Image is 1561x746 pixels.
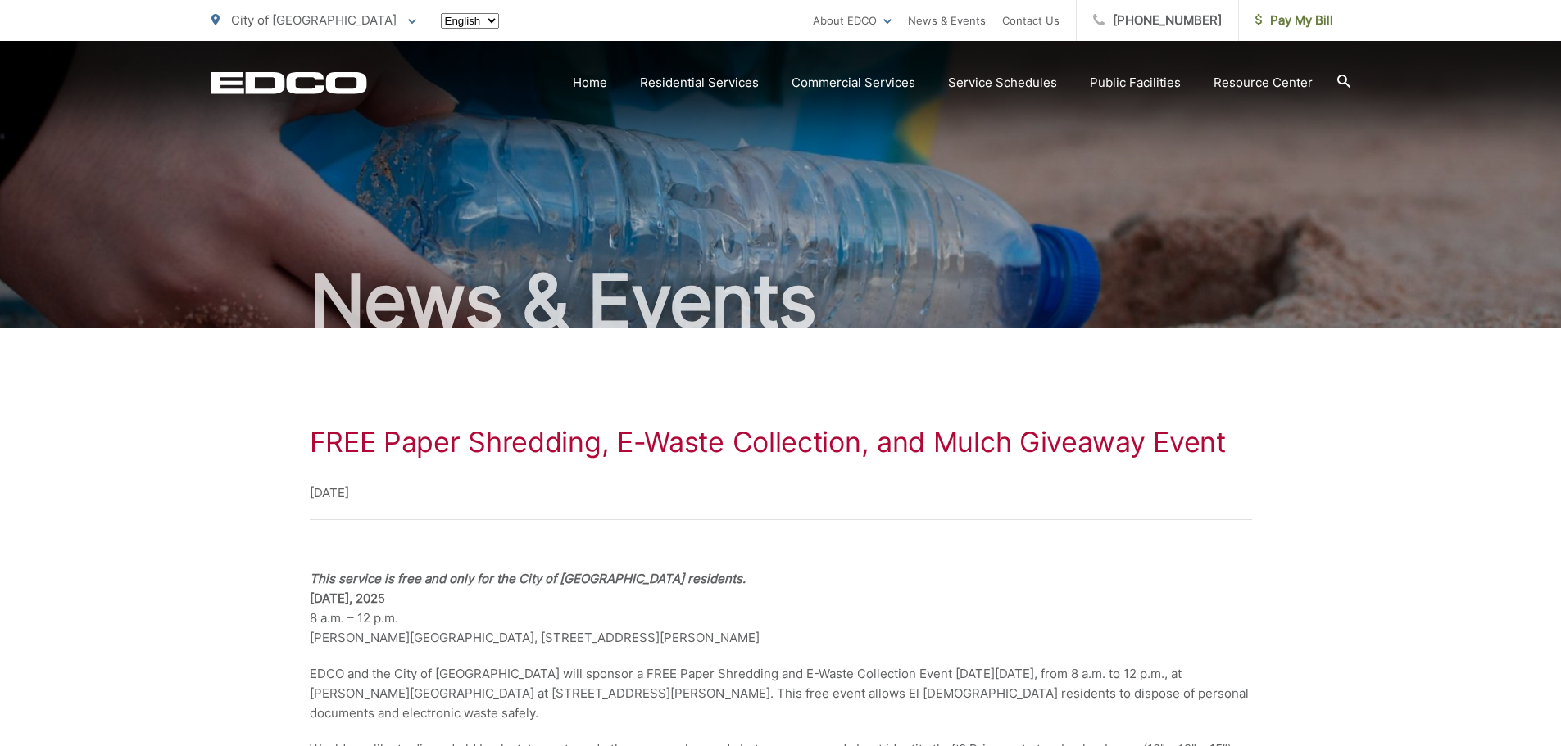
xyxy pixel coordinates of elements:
p: EDCO and the City of [GEOGRAPHIC_DATA] will sponsor a FREE Paper Shredding and E-Waste Collection... [310,664,1252,723]
a: Service Schedules [948,73,1057,93]
select: Select a language [441,13,499,29]
h1: FREE Paper Shredding, E-Waste Collection, and Mulch Giveaway Event [310,426,1252,459]
a: About EDCO [813,11,892,30]
a: EDCD logo. Return to the homepage. [211,71,367,94]
a: Residential Services [640,73,759,93]
span: City of [GEOGRAPHIC_DATA] [231,12,397,28]
a: Commercial Services [792,73,915,93]
a: Contact Us [1002,11,1060,30]
em: This service is free and only for the City of [GEOGRAPHIC_DATA] residents. [310,571,746,586]
a: News & Events [908,11,986,30]
p: [DATE] [310,483,1252,503]
p: 5 8 a.m. – 12 p.m. [PERSON_NAME][GEOGRAPHIC_DATA], [STREET_ADDRESS][PERSON_NAME] [310,569,1252,648]
a: Public Facilities [1090,73,1181,93]
h2: News & Events [211,260,1350,342]
a: Home [573,73,607,93]
a: Resource Center [1214,73,1313,93]
span: Pay My Bill [1255,11,1333,30]
strong: [DATE], 202 [310,590,378,606]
